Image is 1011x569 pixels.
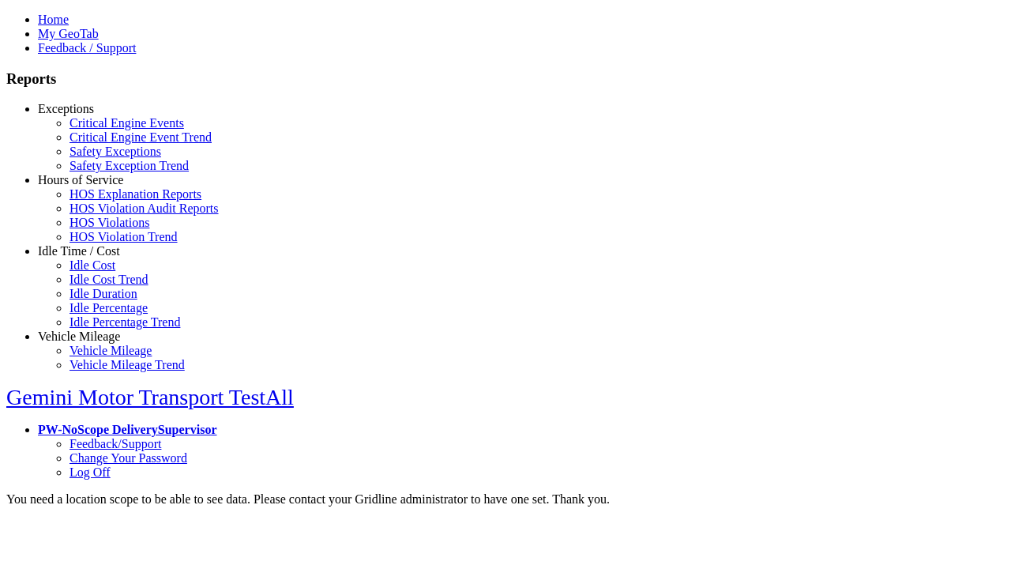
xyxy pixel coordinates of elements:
a: Idle Cost Trend [70,273,148,286]
div: You need a location scope to be able to see data. Please contact your Gridline administrator to h... [6,492,1005,507]
a: HOS Explanation Reports [70,187,201,201]
a: Vehicle Mileage Trend [70,358,185,371]
a: Vehicle Mileage [70,344,152,357]
a: Critical Engine Events [70,116,184,130]
a: PW-NoScope DeliverySupervisor [38,423,216,436]
a: HOS Violations [70,216,149,229]
a: My GeoTab [38,27,99,40]
a: Feedback/Support [70,437,161,450]
h3: Reports [6,70,1005,88]
a: Gemini Motor Transport TestAll [6,385,294,409]
a: Safety Exception Trend [70,159,189,172]
a: HOS Violation Trend [70,230,178,243]
a: Home [38,13,69,26]
a: Idle Percentage [70,301,148,315]
a: Feedback / Support [38,41,136,55]
a: Idle Cost [70,258,115,272]
a: Log Off [70,465,111,479]
a: Vehicle Mileage [38,330,120,343]
a: Change Your Password [70,451,187,465]
a: Exceptions [38,102,94,115]
a: Idle Time / Cost [38,244,120,258]
a: HOS Violation Audit Reports [70,202,219,215]
a: Idle Percentage Trend [70,315,180,329]
a: Critical Engine Event Trend [70,130,212,144]
a: Idle Duration [70,287,137,300]
a: Hours of Service [38,173,123,187]
a: Safety Exceptions [70,145,161,158]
